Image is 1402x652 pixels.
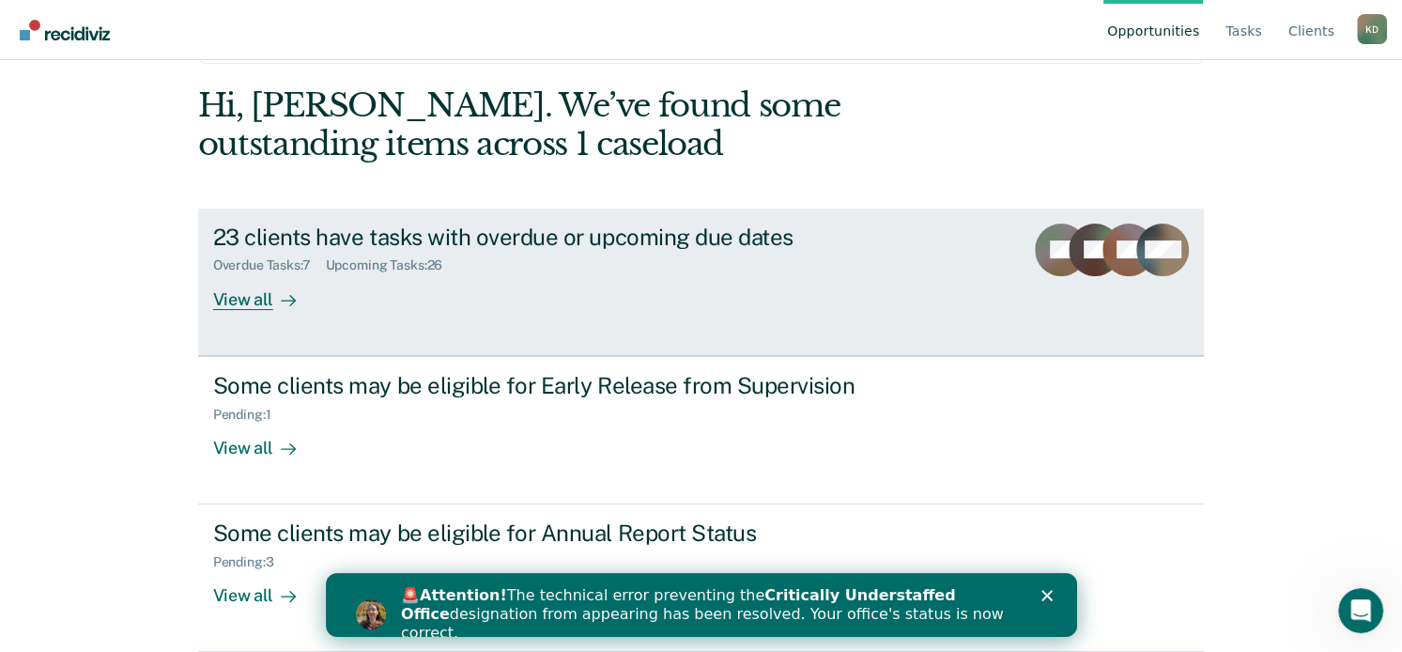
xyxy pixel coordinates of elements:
div: Some clients may be eligible for Early Release from Supervision [213,372,872,399]
b: Attention! [94,13,181,31]
div: 23 clients have tasks with overdue or upcoming due dates [213,224,872,251]
div: Upcoming Tasks : 26 [326,257,458,273]
div: 🚨 The technical error preventing the designation from appearing has been resolved. Your office's ... [75,13,691,70]
div: K D [1357,14,1387,44]
a: Some clients may be eligible for Annual Report StatusPending:3View all [198,505,1205,652]
b: Critically Understaffed Office [75,13,630,50]
button: Profile dropdown button [1357,14,1387,44]
a: 23 clients have tasks with overdue or upcoming due datesOverdue Tasks:7Upcoming Tasks:26View all [198,209,1205,356]
div: Some clients may be eligible for Annual Report Status [213,520,872,547]
div: View all [213,570,318,607]
div: Close [716,17,734,28]
div: Pending : 1 [213,407,286,423]
iframe: Intercom live chat [1338,588,1383,633]
div: Overdue Tasks : 7 [213,257,326,273]
div: Hi, [PERSON_NAME]. We’ve found some outstanding items across 1 caseload [198,86,1003,163]
img: Recidiviz [20,20,110,40]
iframe: Intercom live chat banner [326,573,1077,637]
div: View all [213,422,318,458]
div: Pending : 3 [213,554,289,570]
a: Some clients may be eligible for Early Release from SupervisionPending:1View all [198,356,1205,505]
div: View all [213,273,318,310]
